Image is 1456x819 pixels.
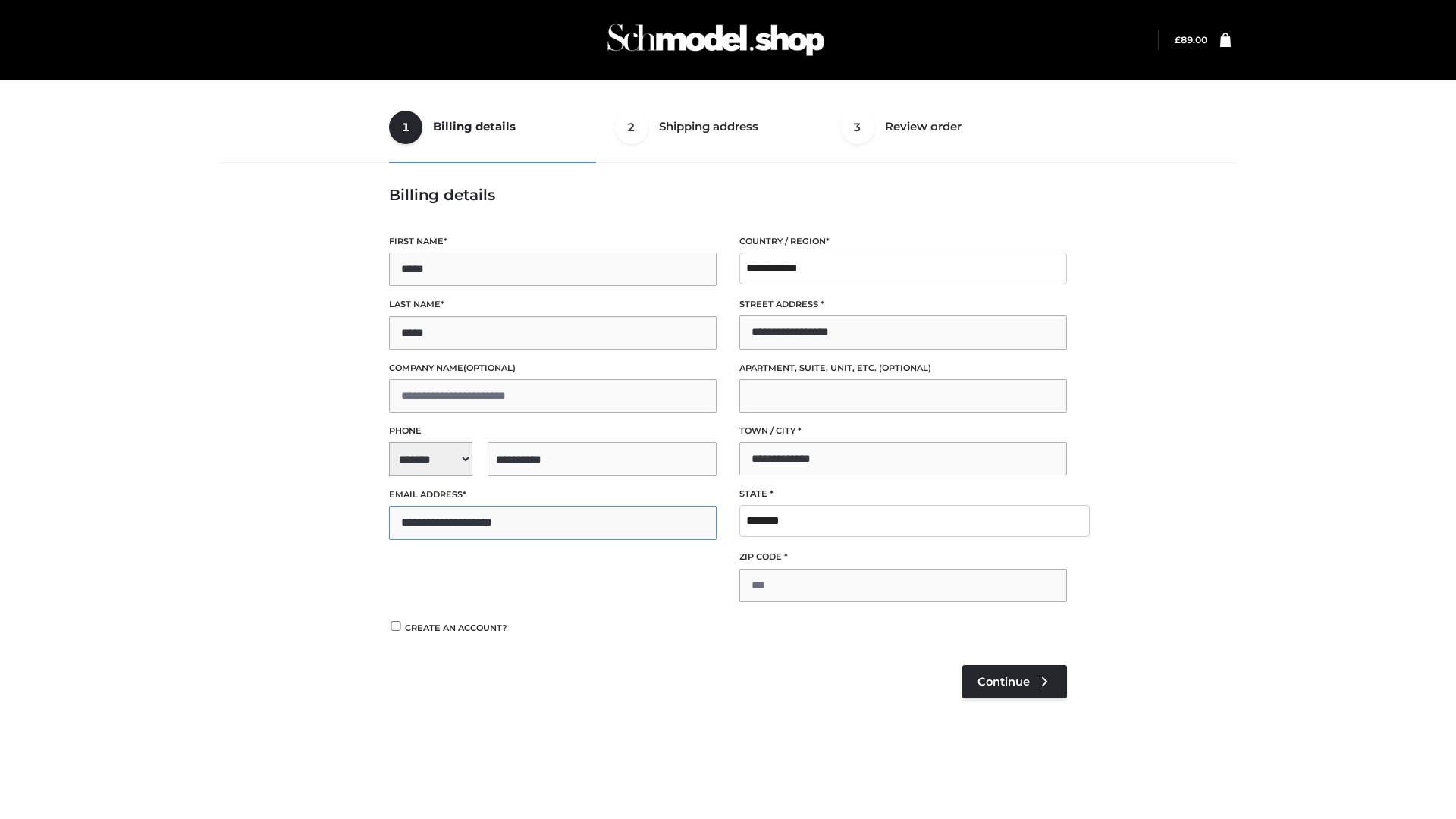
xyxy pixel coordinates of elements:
span: £ [1175,34,1181,45]
label: Company name [389,361,717,375]
a: Continue [962,665,1067,698]
span: Create an account? [405,623,507,633]
h3: Billing details [389,186,1067,204]
label: ZIP Code [739,550,1067,564]
label: Apartment, suite, unit, etc. [739,361,1067,375]
span: (optional) [879,362,931,373]
label: First name [389,234,717,249]
a: £89.00 [1175,34,1207,45]
label: Country / Region [739,234,1067,249]
label: Town / City [739,424,1067,438]
bdi: 89.00 [1175,34,1207,45]
label: Phone [389,424,717,438]
label: State [739,487,1067,501]
span: Continue [977,675,1030,689]
img: Schmodel Admin 964 [602,10,830,70]
input: Create an account? [389,621,403,631]
label: Street address [739,297,1067,312]
label: Last name [389,297,717,312]
label: Email address [389,488,717,502]
span: (optional) [463,362,516,373]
